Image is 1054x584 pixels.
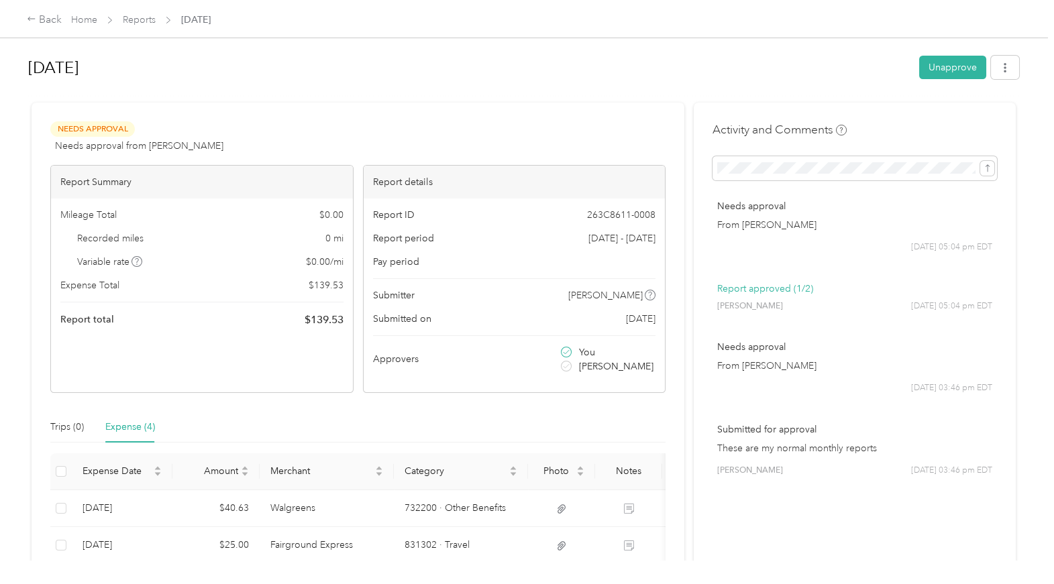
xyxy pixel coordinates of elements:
span: Variable rate [77,255,143,269]
span: Submitted on [373,312,431,326]
p: From [PERSON_NAME] [717,359,992,373]
span: Expense Total [60,278,119,292]
span: caret-down [375,470,383,478]
span: Report period [373,231,434,245]
th: Photo [528,453,595,490]
p: Needs approval [717,340,992,354]
td: - [662,527,716,564]
p: Report approved (1/2) [717,282,992,296]
th: Tags [662,453,716,490]
div: Back [27,12,62,28]
span: [PERSON_NAME] [568,288,643,302]
td: 831302 · Travel [394,527,528,564]
td: 8-27-2025 [72,527,172,564]
h1: Aug 2025 [28,52,910,84]
p: Submitted for approval [717,422,992,436]
td: - [662,490,716,527]
span: [DATE] 03:46 pm EDT [911,465,992,477]
td: 732200 · Other Benefits [394,490,528,527]
span: [DATE] [181,13,211,27]
th: Expense Date [72,453,172,490]
button: Unapprove [919,56,986,79]
span: caret-up [241,464,249,472]
span: $ 0.00 / mi [306,255,344,269]
span: [PERSON_NAME] [579,359,653,373]
span: Photo [539,465,574,477]
span: caret-up [509,464,517,472]
span: caret-up [154,464,162,472]
td: Fairground Express [260,527,394,564]
div: Trips (0) [50,420,84,434]
th: Merchant [260,453,394,490]
span: [PERSON_NAME] [717,465,783,477]
span: Needs approval from [PERSON_NAME] [55,139,223,153]
span: $ 139.53 [305,312,344,328]
span: [DATE] - [DATE] [588,231,655,245]
span: Merchant [270,465,372,477]
td: $25.00 [172,527,260,564]
span: Recorded miles [77,231,144,245]
th: Notes [595,453,662,490]
span: Report ID [373,208,415,222]
span: caret-up [576,464,584,472]
span: [DATE] 03:46 pm EDT [911,382,992,394]
span: [DATE] [626,312,655,326]
a: Reports [123,14,156,25]
span: caret-down [241,470,249,478]
a: Home [71,14,97,25]
span: [DATE] 05:04 pm EDT [911,241,992,253]
span: Category [405,465,507,477]
span: caret-down [576,470,584,478]
h4: Activity and Comments [713,121,847,138]
iframe: Everlance-gr Chat Button Frame [979,509,1054,584]
td: $40.63 [172,490,260,527]
p: Needs approval [717,199,992,213]
p: From [PERSON_NAME] [717,218,992,232]
p: These are my normal monthly reports [717,441,992,455]
span: caret-up [375,464,383,472]
span: caret-down [509,470,517,478]
div: Expense (4) [105,420,155,434]
span: [PERSON_NAME] [717,300,783,312]
span: Report total [60,312,114,327]
span: Needs Approval [50,121,135,137]
div: Report Summary [51,166,353,198]
span: You [579,345,595,359]
span: $ 139.53 [309,278,344,292]
span: 263C8611-0008 [587,208,655,222]
span: $ 0.00 [319,208,344,222]
span: Mileage Total [60,208,117,222]
span: caret-down [154,470,162,478]
td: 8-30-2025 [72,490,172,527]
td: Walgreens [260,490,394,527]
span: Expense Date [83,465,151,477]
span: Pay period [373,255,419,269]
span: Amount [183,465,238,477]
div: Report details [364,166,666,198]
span: 0 mi [325,231,344,245]
span: Approvers [373,352,419,366]
th: Category [394,453,528,490]
span: Submitter [373,288,415,302]
th: Amount [172,453,260,490]
span: [DATE] 05:04 pm EDT [911,300,992,312]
